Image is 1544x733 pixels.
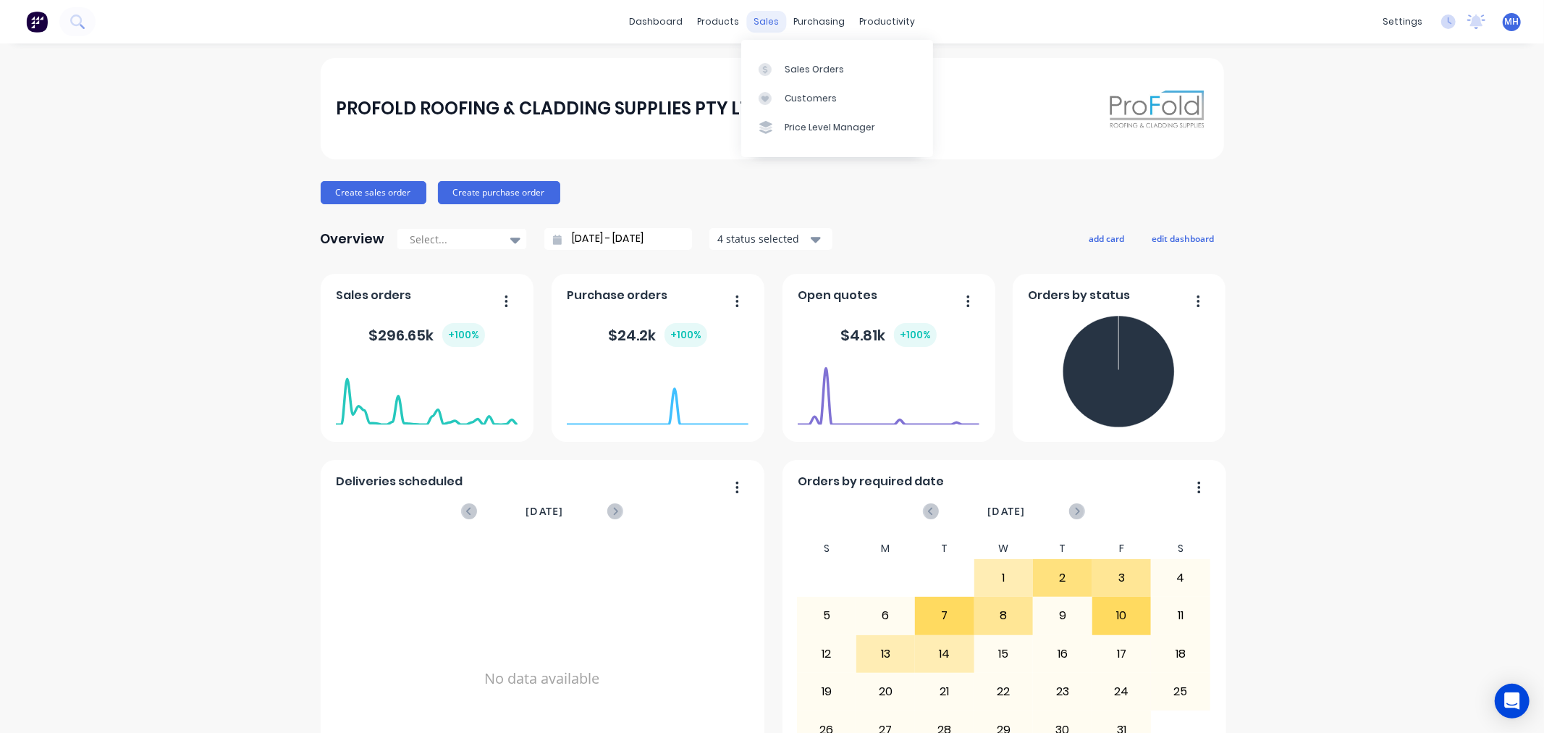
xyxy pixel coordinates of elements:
[915,538,974,559] div: T
[26,11,48,33] img: Factory
[1152,598,1210,634] div: 11
[1152,636,1210,672] div: 18
[526,503,563,519] span: [DATE]
[894,323,937,347] div: + 100 %
[336,94,764,123] div: PROFOLD ROOFING & CLADDING SUPPLIES PTY LTD
[1034,560,1092,596] div: 2
[856,538,916,559] div: M
[975,560,1033,596] div: 1
[741,54,933,83] a: Sales Orders
[746,11,786,33] div: sales
[1092,538,1152,559] div: F
[840,323,937,347] div: $ 4.81k
[741,84,933,113] a: Customers
[857,598,915,634] div: 6
[1152,674,1210,710] div: 25
[1151,538,1210,559] div: S
[786,11,852,33] div: purchasing
[785,63,844,76] div: Sales Orders
[987,503,1025,519] span: [DATE]
[690,11,746,33] div: products
[852,11,922,33] div: productivity
[916,674,974,710] div: 21
[336,287,411,304] span: Sales orders
[1093,560,1151,596] div: 3
[798,598,856,634] div: 5
[974,538,1034,559] div: W
[1375,11,1430,33] div: settings
[916,636,974,672] div: 14
[916,598,974,634] div: 7
[709,228,832,250] button: 4 status selected
[368,323,485,347] div: $ 296.65k
[975,674,1033,710] div: 22
[1034,598,1092,634] div: 9
[857,674,915,710] div: 20
[1093,598,1151,634] div: 10
[438,181,560,204] button: Create purchase order
[1152,560,1210,596] div: 4
[1107,84,1208,134] img: PROFOLD ROOFING & CLADDING SUPPLIES PTY LTD
[717,231,809,246] div: 4 status selected
[442,323,485,347] div: + 100 %
[798,636,856,672] div: 12
[1143,229,1224,248] button: edit dashboard
[741,113,933,142] a: Price Level Manager
[798,674,856,710] div: 19
[321,225,385,254] div: Overview
[608,323,707,347] div: $ 24.2k
[1093,674,1151,710] div: 24
[1033,538,1092,559] div: T
[797,538,856,559] div: S
[1505,15,1519,28] span: MH
[622,11,690,33] a: dashboard
[857,636,915,672] div: 13
[1080,229,1134,248] button: add card
[975,636,1033,672] div: 15
[1093,636,1151,672] div: 17
[1028,287,1130,304] span: Orders by status
[1495,684,1530,719] div: Open Intercom Messenger
[975,598,1033,634] div: 8
[567,287,667,304] span: Purchase orders
[785,92,837,105] div: Customers
[665,323,707,347] div: + 100 %
[1034,674,1092,710] div: 23
[798,473,944,490] span: Orders by required date
[798,287,877,304] span: Open quotes
[1034,636,1092,672] div: 16
[321,181,426,204] button: Create sales order
[785,121,875,134] div: Price Level Manager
